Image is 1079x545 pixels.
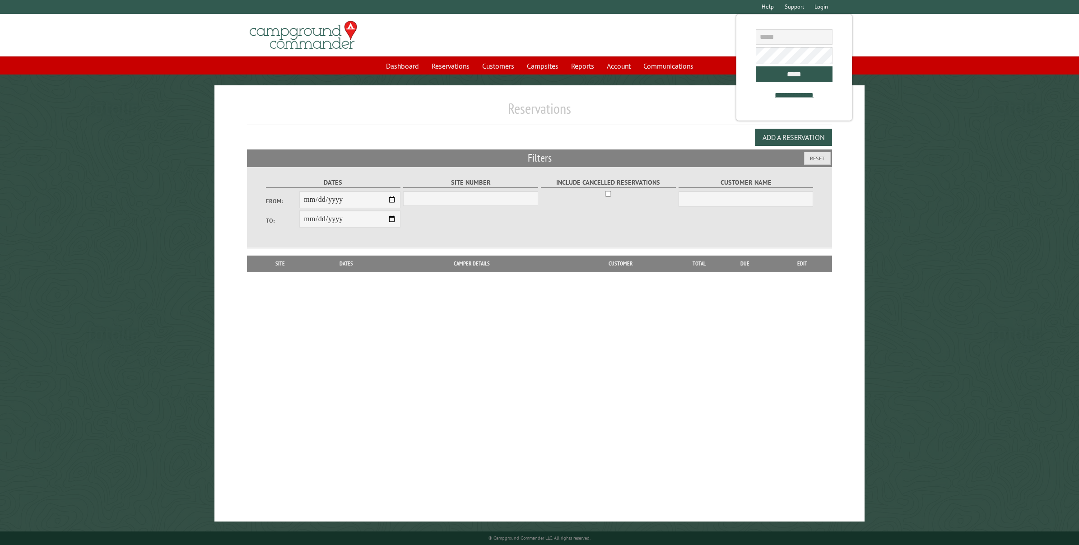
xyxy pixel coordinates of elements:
a: Reports [566,57,600,75]
a: Dashboard [381,57,424,75]
label: Customer Name [679,177,813,188]
label: Include Cancelled Reservations [541,177,675,188]
small: © Campground Commander LLC. All rights reserved. [488,535,591,541]
a: Reservations [426,57,475,75]
a: Campsites [521,57,564,75]
a: Account [601,57,636,75]
th: Camper Details [384,256,560,272]
a: Communications [638,57,699,75]
th: Site [251,256,309,272]
th: Customer [560,256,681,272]
label: From: [266,197,300,205]
label: To: [266,216,300,225]
label: Site Number [403,177,538,188]
button: Add a Reservation [755,129,832,146]
th: Dates [309,256,384,272]
h2: Filters [247,149,833,167]
button: Reset [804,152,831,165]
img: Campground Commander [247,18,360,53]
a: Customers [477,57,520,75]
h1: Reservations [247,100,833,125]
th: Total [681,256,717,272]
label: Dates [266,177,400,188]
th: Edit [773,256,833,272]
th: Due [717,256,773,272]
